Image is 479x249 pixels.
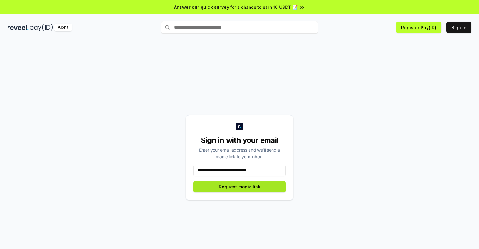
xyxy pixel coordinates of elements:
div: Enter your email address and we’ll send a magic link to your inbox. [193,147,286,160]
button: Request magic link [193,181,286,192]
img: reveel_dark [8,24,29,31]
div: Alpha [54,24,72,31]
span: Answer our quick survey [174,4,229,10]
div: Sign in with your email [193,135,286,145]
span: for a chance to earn 10 USDT 📝 [230,4,298,10]
img: pay_id [30,24,53,31]
button: Sign In [446,22,471,33]
img: logo_small [236,123,243,130]
button: Register Pay(ID) [396,22,441,33]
